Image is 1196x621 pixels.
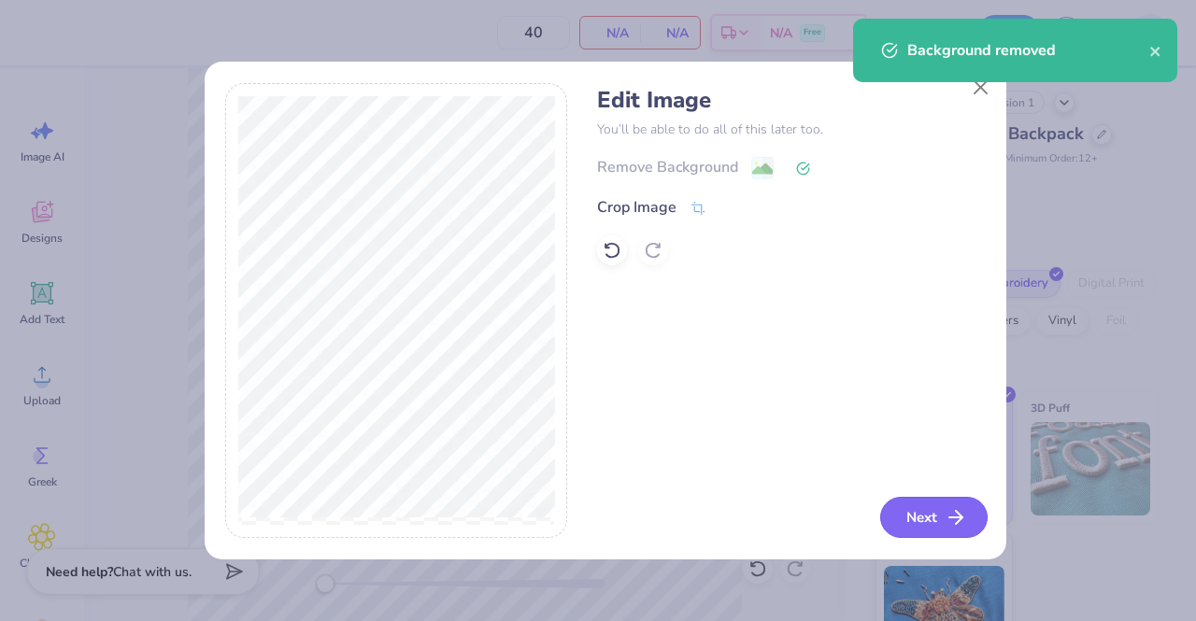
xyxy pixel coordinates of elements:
div: Background removed [907,39,1149,62]
button: close [1149,39,1162,62]
button: Next [880,497,988,538]
h4: Edit Image [597,87,985,114]
div: Crop Image [597,196,676,219]
p: You’ll be able to do all of this later too. [597,120,985,139]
